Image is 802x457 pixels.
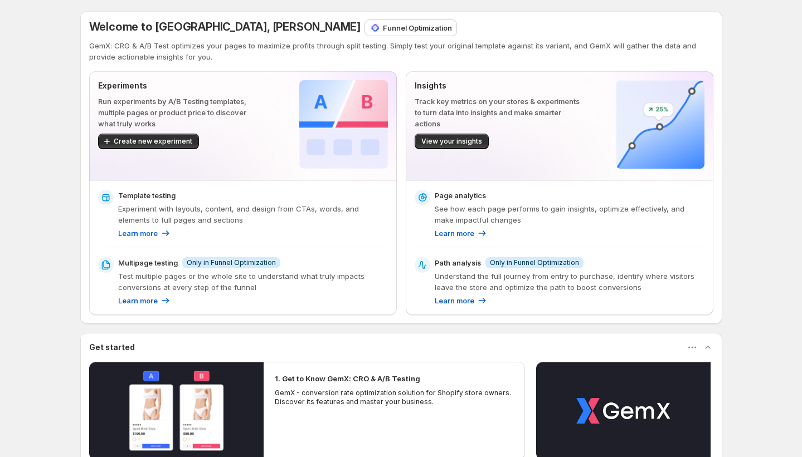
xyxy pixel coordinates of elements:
p: See how each page performs to gain insights, optimize effectively, and make impactful changes [435,203,704,225]
span: Only in Funnel Optimization [187,258,276,267]
span: Only in Funnel Optimization [490,258,579,267]
p: Learn more [435,228,474,239]
p: Experiment with layouts, content, and design from CTAs, words, and elements to full pages and sec... [118,203,388,225]
p: GemX - conversion rate optimization solution for Shopify store owners. Discover its features and ... [275,389,514,406]
p: Track key metrics on your stores & experiments to turn data into insights and make smarter actions [415,96,580,129]
p: Test multiple pages or the whole site to understand what truly impacts conversions at every step ... [118,271,388,293]
p: Run experiments by A/B Testing templates, multiple pages or product price to discover what truly ... [98,96,264,129]
img: Insights [616,80,704,169]
p: Understand the full journey from entry to purchase, identify where visitors leave the store and o... [435,271,704,293]
a: Learn more [118,228,171,239]
img: Funnel Optimization [370,22,381,33]
h3: Get started [89,342,135,353]
p: Multipage testing [118,257,178,268]
span: Welcome to [GEOGRAPHIC_DATA], [PERSON_NAME] [89,20,361,33]
p: Learn more [118,295,158,306]
img: Experiments [299,80,388,169]
h2: 1. Get to Know GemX: CRO & A/B Testing [275,373,420,384]
span: Create new experiment [114,137,192,146]
p: GemX: CRO & A/B Test optimizes your pages to maximize profits through split testing. Simply test ... [89,40,713,62]
p: Learn more [435,295,474,306]
span: View your insights [421,137,482,146]
a: Learn more [435,228,488,239]
p: Page analytics [435,190,486,201]
p: Template testing [118,190,176,201]
p: Experiments [98,80,264,91]
button: Create new experiment [98,134,199,149]
a: Learn more [435,295,488,306]
p: Insights [415,80,580,91]
p: Path analysis [435,257,481,268]
p: Funnel Optimization [383,22,452,33]
p: Learn more [118,228,158,239]
a: Learn more [118,295,171,306]
button: View your insights [415,134,489,149]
